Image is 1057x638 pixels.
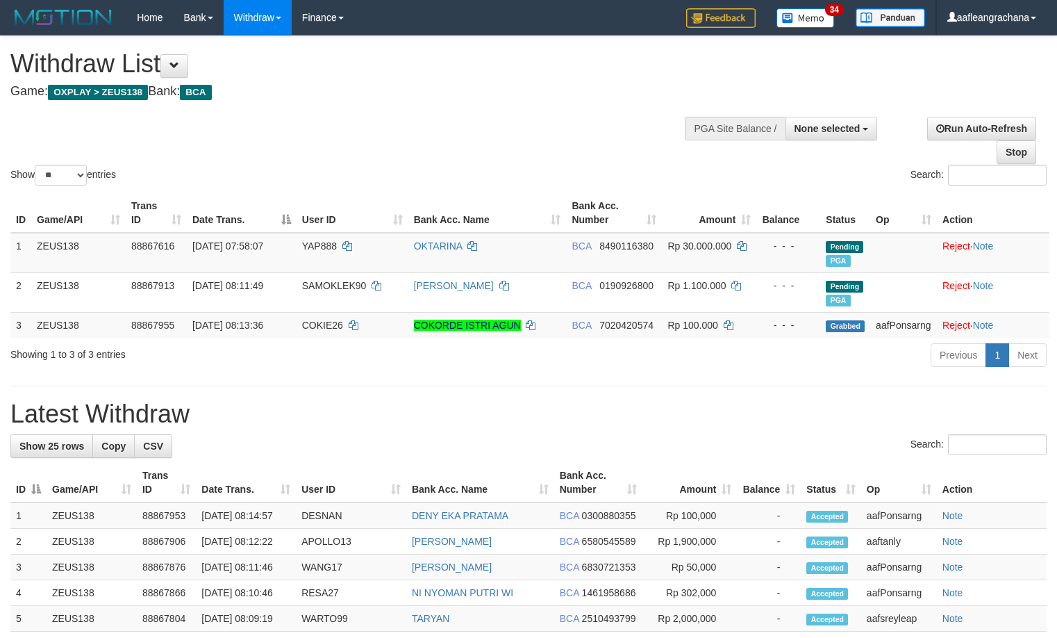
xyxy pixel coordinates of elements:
th: Bank Acc. Number: activate to sort column ascending [566,193,662,233]
span: BCA [572,240,591,252]
th: Op: activate to sort column ascending [870,193,937,233]
th: Bank Acc. Name: activate to sort column ascending [408,193,567,233]
span: BCA [560,562,579,573]
td: 88867906 [137,529,196,555]
span: Marked by aafmalik [826,255,850,267]
td: ZEUS138 [47,580,137,606]
span: BCA [572,320,591,331]
th: Amount: activate to sort column ascending [662,193,756,233]
span: Copy 6580545589 to clipboard [582,536,636,547]
a: Reject [942,320,970,331]
h4: Game: Bank: [10,85,691,99]
td: 1 [10,233,31,273]
td: ZEUS138 [47,555,137,580]
span: 88867913 [131,280,174,291]
span: Accepted [806,588,848,600]
label: Search: [910,165,1047,186]
th: User ID: activate to sort column ascending [296,463,406,502]
th: Bank Acc. Name: activate to sort column ascending [406,463,554,502]
span: Accepted [806,537,848,548]
td: ZEUS138 [31,272,126,312]
td: · [937,233,1049,273]
img: panduan.png [856,8,925,27]
span: Pending [826,281,863,293]
a: Copy [92,434,135,458]
h1: Withdraw List [10,50,691,78]
a: Note [942,587,963,598]
span: COKIE26 [302,320,343,331]
td: aafsreyleap [861,606,937,632]
div: - - - [762,279,815,293]
span: Copy [101,441,126,452]
th: Balance [756,193,820,233]
div: Showing 1 to 3 of 3 entries [10,342,430,361]
a: Note [973,280,994,291]
td: 88867804 [137,606,196,632]
td: 5 [10,606,47,632]
span: SAMOKLEK90 [302,280,367,291]
input: Search: [948,165,1047,186]
td: 3 [10,312,31,338]
th: Date Trans.: activate to sort column descending [187,193,297,233]
th: User ID: activate to sort column ascending [297,193,408,233]
td: Rp 1,900,000 [642,529,737,555]
span: Copy 7020420574 to clipboard [599,320,654,331]
a: TARYAN [412,613,449,624]
div: - - - [762,318,815,332]
td: ZEUS138 [31,312,126,338]
span: Grabbed [826,320,865,332]
div: - - - [762,239,815,253]
th: ID [10,193,31,233]
td: Rp 50,000 [642,555,737,580]
span: CSV [143,441,163,452]
img: MOTION_logo.png [10,7,116,28]
td: aafPonsarng [861,555,937,580]
td: APOLLO13 [296,529,406,555]
span: Accepted [806,614,848,625]
a: [PERSON_NAME] [412,536,492,547]
span: YAP888 [302,240,337,252]
h1: Latest Withdraw [10,400,1047,428]
span: Copy 0300880355 to clipboard [582,510,636,521]
img: Button%20Memo.svg [776,8,835,28]
span: None selected [794,123,860,134]
td: aafPonsarng [870,312,937,338]
th: Status: activate to sort column ascending [801,463,861,502]
label: Show entries [10,165,116,186]
span: BCA [560,613,579,624]
a: Note [942,613,963,624]
a: Note [973,320,994,331]
a: NI NYOMAN PUTRI WI [412,587,513,598]
span: BCA [572,280,591,291]
td: 4 [10,580,47,606]
a: 1 [985,343,1009,367]
a: Previous [931,343,986,367]
td: · [937,272,1049,312]
td: [DATE] 08:12:22 [196,529,296,555]
span: Copy 6830721353 to clipboard [582,562,636,573]
td: WANG17 [296,555,406,580]
a: OKTARINA [414,240,463,252]
span: [DATE] 08:11:49 [192,280,263,291]
td: 1 [10,502,47,529]
td: 88867953 [137,502,196,529]
div: PGA Site Balance / [685,117,785,140]
td: aafPonsarng [861,580,937,606]
a: Run Auto-Refresh [927,117,1036,140]
th: Balance: activate to sort column ascending [737,463,801,502]
td: Rp 302,000 [642,580,737,606]
span: 34 [825,3,844,16]
span: Show 25 rows [19,441,84,452]
td: Rp 2,000,000 [642,606,737,632]
td: aafPonsarng [861,502,937,529]
td: Rp 100,000 [642,502,737,529]
span: Pending [826,241,863,253]
span: Copy 1461958686 to clipboard [582,587,636,598]
label: Search: [910,434,1047,455]
td: ZEUS138 [47,606,137,632]
a: Reject [942,280,970,291]
td: - [737,606,801,632]
a: Next [1008,343,1047,367]
a: COKORDE ISTRI AGUN [414,320,521,331]
td: 2 [10,529,47,555]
